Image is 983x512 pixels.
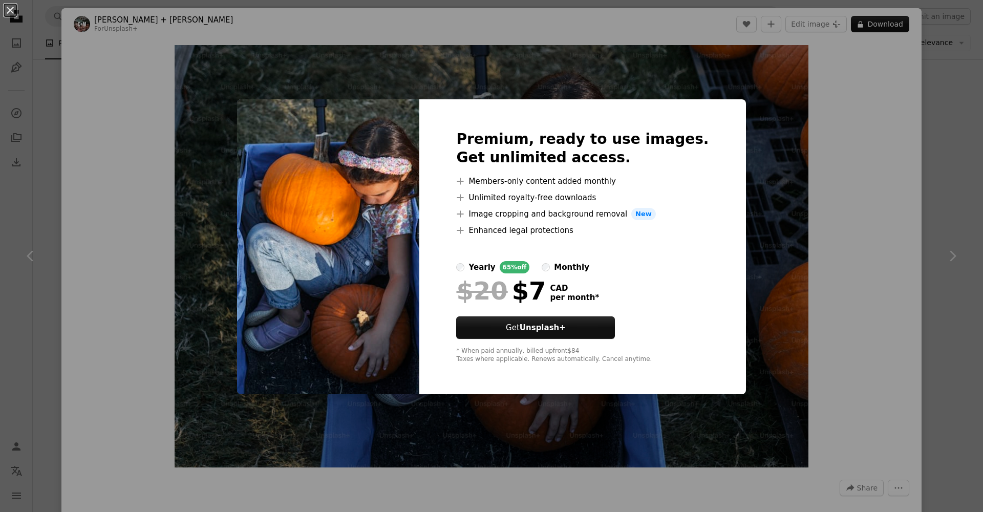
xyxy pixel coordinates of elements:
div: 65% off [500,261,530,273]
span: New [631,208,656,220]
li: Unlimited royalty-free downloads [456,191,709,204]
h2: Premium, ready to use images. Get unlimited access. [456,130,709,167]
span: CAD [550,284,599,293]
strong: Unsplash+ [520,323,566,332]
li: Enhanced legal protections [456,224,709,237]
input: yearly65%off [456,263,464,271]
div: $7 [456,278,546,304]
div: yearly [468,261,495,273]
div: monthly [554,261,589,273]
span: per month * [550,293,599,302]
button: GetUnsplash+ [456,316,615,339]
li: Members-only content added monthly [456,175,709,187]
div: * When paid annually, billed upfront $84 Taxes where applicable. Renews automatically. Cancel any... [456,347,709,364]
input: monthly [542,263,550,271]
img: premium_photo-1729523765403-9ae03c4494fd [237,99,419,394]
span: $20 [456,278,507,304]
li: Image cropping and background removal [456,208,709,220]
